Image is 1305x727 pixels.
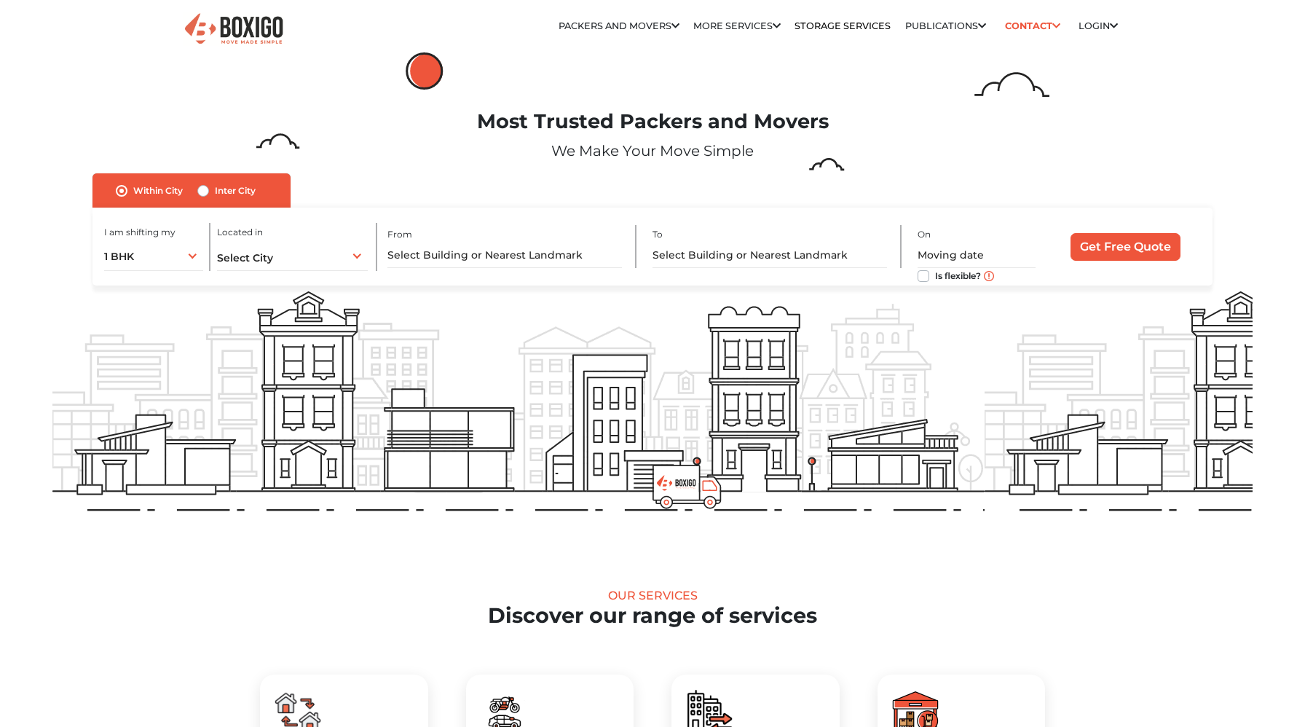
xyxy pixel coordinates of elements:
input: Moving date [918,243,1036,268]
a: More services [693,20,781,31]
h2: Discover our range of services [52,603,1253,629]
img: Boxigo [183,12,285,47]
label: From [387,228,412,241]
a: Login [1079,20,1118,31]
div: Our Services [52,589,1253,602]
h1: Most Trusted Packers and Movers [52,110,1253,134]
a: Publications [905,20,986,31]
a: Storage Services [795,20,891,31]
input: Select Building or Nearest Landmark [387,243,622,268]
span: Select City [217,251,273,264]
span: 1 BHK [104,250,134,263]
label: To [652,228,663,241]
input: Get Free Quote [1071,233,1180,261]
label: Located in [217,226,263,239]
label: Inter City [215,182,256,200]
a: Contact [1000,15,1065,37]
label: Within City [133,182,183,200]
img: move_date_info [984,271,994,281]
a: Packers and Movers [559,20,679,31]
input: Select Building or Nearest Landmark [652,243,887,268]
label: Is flexible? [935,267,981,283]
img: boxigo_prackers_and_movers_truck [652,465,722,509]
p: We Make Your Move Simple [52,140,1253,162]
label: On [918,228,931,241]
label: I am shifting my [104,226,176,239]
